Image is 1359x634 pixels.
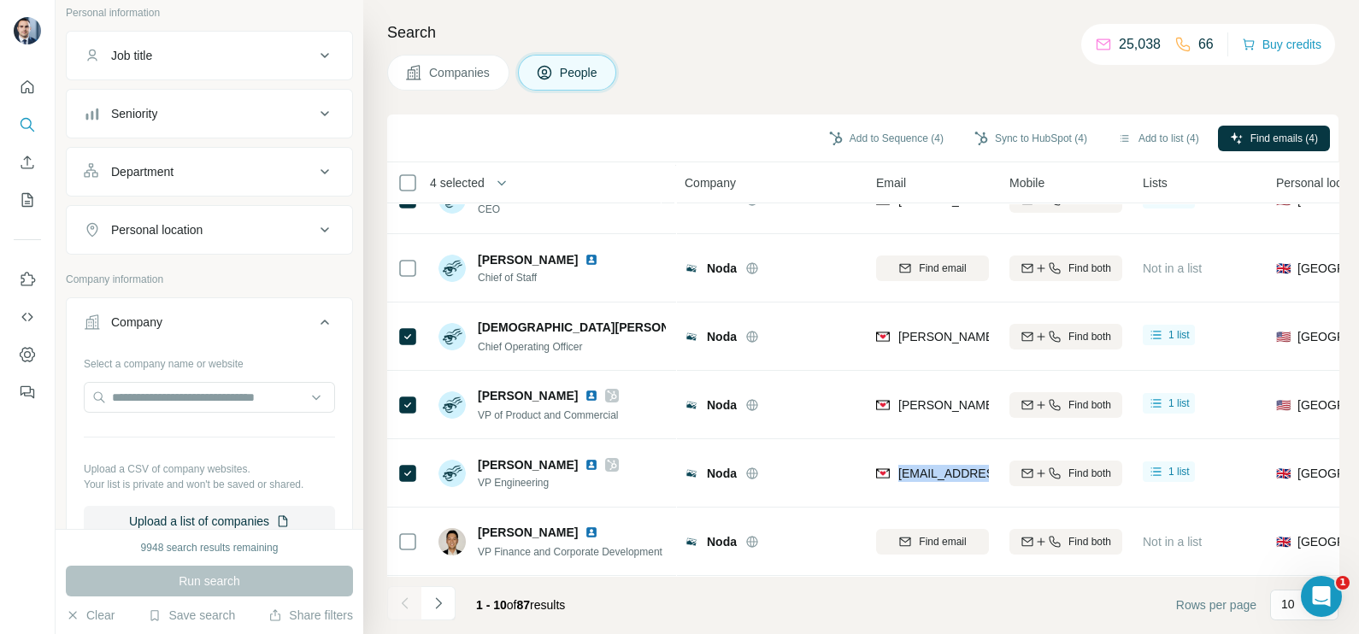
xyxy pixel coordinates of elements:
button: Save search [148,607,235,624]
button: Seniority [67,93,352,134]
button: Feedback [14,377,41,408]
span: results [476,598,565,612]
span: [PERSON_NAME] [478,387,578,404]
button: Find both [1009,529,1122,555]
button: Find both [1009,255,1122,281]
span: 1 list [1168,327,1190,343]
h4: Search [387,21,1338,44]
button: Navigate to next page [421,586,456,620]
span: Find both [1068,466,1111,481]
iframe: Intercom live chat [1301,576,1342,617]
span: 🇬🇧 [1276,260,1291,277]
img: Avatar [14,17,41,44]
button: Find both [1009,392,1122,418]
span: 🇬🇧 [1276,533,1291,550]
button: Find emails (4) [1218,126,1330,151]
span: Rows per page [1176,596,1256,613]
button: Share filters [268,607,353,624]
span: Find both [1068,397,1111,413]
img: LinkedIn logo [585,525,598,539]
span: Not in a list [1143,535,1202,549]
button: Find email [876,529,989,555]
button: Personal location [67,209,352,250]
button: Use Surfe API [14,302,41,332]
p: 25,038 [1119,34,1161,55]
span: CEO [478,202,619,217]
span: Find both [1068,261,1111,276]
img: Avatar [438,460,466,487]
span: [PERSON_NAME][EMAIL_ADDRESS][PERSON_NAME][DOMAIN_NAME] [898,398,1298,412]
span: 1 list [1168,464,1190,479]
span: VP of Product and Commercial [478,409,619,421]
button: Add to Sequence (4) [817,126,956,151]
img: Logo of Noda [685,330,698,343]
p: Upload a CSV of company websites. [84,461,335,477]
button: Buy credits [1242,32,1321,56]
img: Logo of Noda [685,535,698,549]
div: Seniority [111,105,157,122]
span: Companies [429,64,491,81]
span: 🇬🇧 [1276,465,1291,482]
span: 🇺🇸 [1276,328,1291,345]
div: Job title [111,47,152,64]
span: Chief of Staff [478,270,605,285]
span: Find email [919,534,966,549]
button: Company [67,302,352,349]
span: [PERSON_NAME][EMAIL_ADDRESS][PERSON_NAME][PERSON_NAME] [898,330,1301,343]
span: Noda [707,260,737,277]
span: Find both [1068,329,1111,344]
span: of [507,598,517,612]
span: Chief Operating Officer [478,341,583,353]
span: [PERSON_NAME] [478,524,578,541]
span: Find emails (4) [1250,131,1318,146]
span: [DEMOGRAPHIC_DATA][PERSON_NAME] [478,319,715,336]
span: VP Engineering [478,475,619,490]
button: Dashboard [14,339,41,370]
img: Logo of Noda [685,467,698,480]
button: Upload a list of companies [84,506,335,537]
button: Clear [66,607,115,624]
button: Find both [1009,461,1122,486]
button: Quick start [14,72,41,103]
p: Your list is private and won't be saved or shared. [84,477,335,492]
button: My lists [14,185,41,215]
button: Add to list (4) [1106,126,1211,151]
img: LinkedIn logo [585,458,598,472]
span: Find both [1068,534,1111,549]
img: provider findymail logo [876,396,890,414]
img: Avatar [438,391,466,419]
img: Avatar [438,323,466,350]
img: provider findymail logo [876,328,890,345]
button: Department [67,151,352,192]
img: Logo of Noda [685,261,698,275]
span: [PERSON_NAME] [478,456,578,473]
span: [EMAIL_ADDRESS][PERSON_NAME][PERSON_NAME] [898,467,1203,480]
span: People [560,64,599,81]
span: Company [685,174,736,191]
span: Email [876,174,906,191]
img: provider findymail logo [876,465,890,482]
img: LinkedIn logo [585,389,598,402]
span: VP Finance and Corporate Development [478,546,662,558]
button: Find email [876,255,989,281]
p: Personal information [66,5,353,21]
button: Sync to HubSpot (4) [962,126,1099,151]
img: Logo of Noda [685,398,698,412]
button: Search [14,109,41,140]
span: [PERSON_NAME][EMAIL_ADDRESS][PERSON_NAME] [898,193,1203,207]
p: 10 [1281,596,1295,613]
div: 9948 search results remaining [141,540,279,555]
span: Not in a list [1143,261,1202,275]
span: [PERSON_NAME] [478,251,578,268]
img: Avatar [438,528,466,555]
span: Noda [707,533,737,550]
img: Avatar [438,255,466,282]
span: Mobile [1009,174,1044,191]
div: Department [111,163,174,180]
span: 🇺🇸 [1276,396,1291,414]
img: LinkedIn logo [585,253,598,267]
div: Company [111,314,162,331]
p: Company information [66,272,353,287]
span: Noda [707,396,737,414]
div: Personal location [111,221,203,238]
